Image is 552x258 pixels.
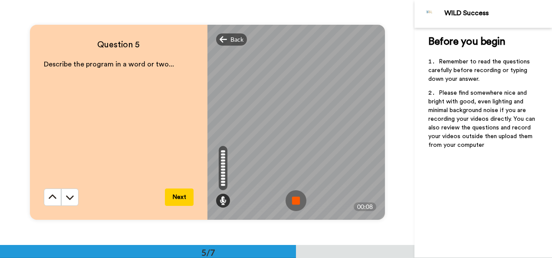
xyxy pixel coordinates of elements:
[165,189,194,206] button: Next
[428,59,532,82] span: Remember to read the questions carefully before recording or typing down your answer.
[44,39,194,51] h4: Question 5
[44,61,174,68] span: Describe the program in a word or two...
[286,190,306,211] img: ic_record_stop.svg
[428,36,505,47] span: Before you begin
[428,90,537,148] span: Please find somewhere nice and bright with good, even lighting and minimal background noise if yo...
[216,33,247,46] div: Back
[444,9,552,17] div: WILD Success
[354,202,376,211] div: 00:08
[230,35,243,44] span: Back
[419,3,440,24] img: Profile Image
